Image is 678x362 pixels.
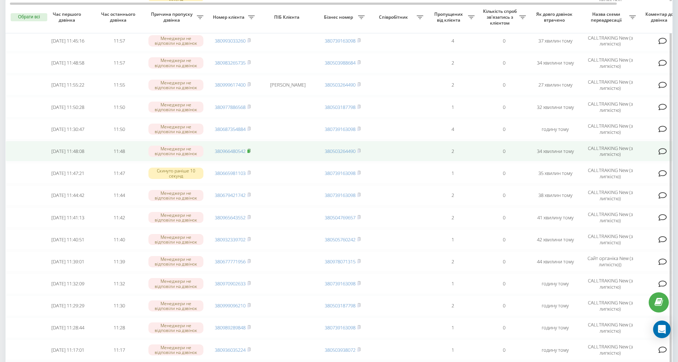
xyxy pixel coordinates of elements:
[93,119,145,139] td: 11:50
[215,280,246,287] a: 380970902633
[530,273,581,294] td: годину тому
[325,126,355,132] a: 380739163098
[93,163,145,183] td: 11:47
[478,119,530,139] td: 0
[148,168,203,179] div: Скинуто раніше 10 секунд
[93,207,145,228] td: 11:42
[530,296,581,316] td: годину тому
[427,229,478,250] td: 1
[258,75,317,95] td: [PERSON_NAME]
[325,280,355,287] a: 380739163098
[215,302,246,309] a: 380999096210
[478,185,530,206] td: 0
[427,53,478,73] td: 2
[93,296,145,316] td: 11:30
[427,163,478,183] td: 1
[93,251,145,272] td: 11:39
[535,11,575,23] span: Як довго дзвінок втрачено
[427,251,478,272] td: 2
[215,192,246,198] a: 380679421742
[478,251,530,272] td: 0
[427,75,478,95] td: 2
[427,207,478,228] td: 2
[42,296,93,316] td: [DATE] 11:29:29
[42,273,93,294] td: [DATE] 11:32:09
[427,185,478,206] td: 2
[325,81,355,88] a: 380503264490
[93,185,145,206] td: 11:44
[211,14,248,20] span: Номер клієнта
[11,13,47,21] button: Обрати всі
[148,300,203,311] div: Менеджери не відповіли на дзвінок
[148,35,203,46] div: Менеджери не відповіли на дзвінок
[215,104,246,110] a: 380977886568
[530,163,581,183] td: 35 хвилин тому
[325,258,355,265] a: 380978071315
[581,119,640,139] td: CALLTRAKING New (з липкістю)
[325,59,355,66] a: 380503988684
[478,318,530,338] td: 0
[148,278,203,289] div: Менеджери не відповіли на дзвінок
[431,11,468,23] span: Пропущених від клієнта
[653,321,671,338] div: Open Intercom Messenger
[530,185,581,206] td: 38 хвилин тому
[215,236,246,243] a: 380932339702
[325,192,355,198] a: 380739163098
[93,97,145,117] td: 11:50
[42,163,93,183] td: [DATE] 11:47:21
[215,324,246,331] a: 380989289848
[321,14,358,20] span: Бізнес номер
[581,141,640,161] td: CALLTRAKING New (з липкістю)
[478,141,530,161] td: 0
[215,59,246,66] a: 380983265735
[581,251,640,272] td: Сайт органіка New (з липкістю))
[427,119,478,139] td: 4
[325,170,355,176] a: 380739163098
[215,347,246,353] a: 380936035224
[325,148,355,154] a: 380503264490
[215,81,246,88] a: 380999617400
[530,229,581,250] td: 42 хвилини тому
[581,185,640,206] td: CALLTRAKING New (з липкістю)
[93,318,145,338] td: 11:28
[215,214,246,221] a: 380965643552
[581,318,640,338] td: CALLTRAKING New (з липкістю)
[478,229,530,250] td: 0
[325,104,355,110] a: 380503187798
[93,75,145,95] td: 11:55
[325,324,355,331] a: 380739163098
[427,30,478,51] td: 4
[478,75,530,95] td: 0
[148,256,203,267] div: Менеджери не відповіли на дзвінок
[581,207,640,228] td: CALLTRAKING New (з липкістю)
[427,141,478,161] td: 2
[427,340,478,360] td: 1
[99,11,139,23] span: Час останнього дзвінка
[148,124,203,135] div: Менеджери не відповіли на дзвінок
[478,340,530,360] td: 0
[427,273,478,294] td: 1
[42,97,93,117] td: [DATE] 11:50:28
[325,347,355,353] a: 380503938072
[93,273,145,294] td: 11:32
[93,340,145,360] td: 11:17
[48,11,88,23] span: Час першого дзвінка
[530,30,581,51] td: 37 хвилин тому
[148,57,203,68] div: Менеджери не відповіли на дзвінок
[478,30,530,51] td: 0
[581,53,640,73] td: CALLTRAKING New (з липкістю)
[215,170,246,176] a: 380665981103
[215,148,246,154] a: 380966480542
[42,75,93,95] td: [DATE] 11:55:22
[93,30,145,51] td: 11:57
[325,236,355,243] a: 380505760242
[42,30,93,51] td: [DATE] 11:45:16
[581,75,640,95] td: CALLTRAKING New (з липкістю)
[325,37,355,44] a: 380739163098
[42,229,93,250] td: [DATE] 11:40:51
[148,212,203,223] div: Менеджери не відповіли на дзвінок
[478,273,530,294] td: 0
[581,97,640,117] td: CALLTRAKING New (з липкістю)
[478,53,530,73] td: 0
[42,207,93,228] td: [DATE] 11:41:13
